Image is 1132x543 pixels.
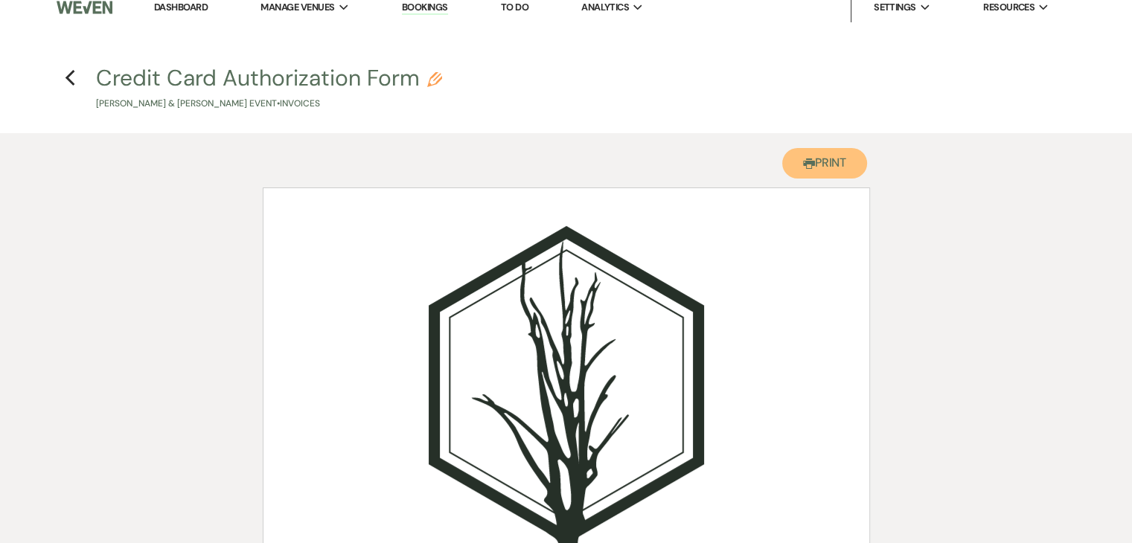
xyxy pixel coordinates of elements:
a: To Do [501,1,528,13]
p: [PERSON_NAME] & [PERSON_NAME] Event • Invoices [96,97,442,111]
button: Credit Card Authorization Form[PERSON_NAME] & [PERSON_NAME] Event•Invoices [96,67,442,111]
a: Dashboard [154,1,208,13]
button: Print [782,148,868,179]
a: Bookings [402,1,448,15]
